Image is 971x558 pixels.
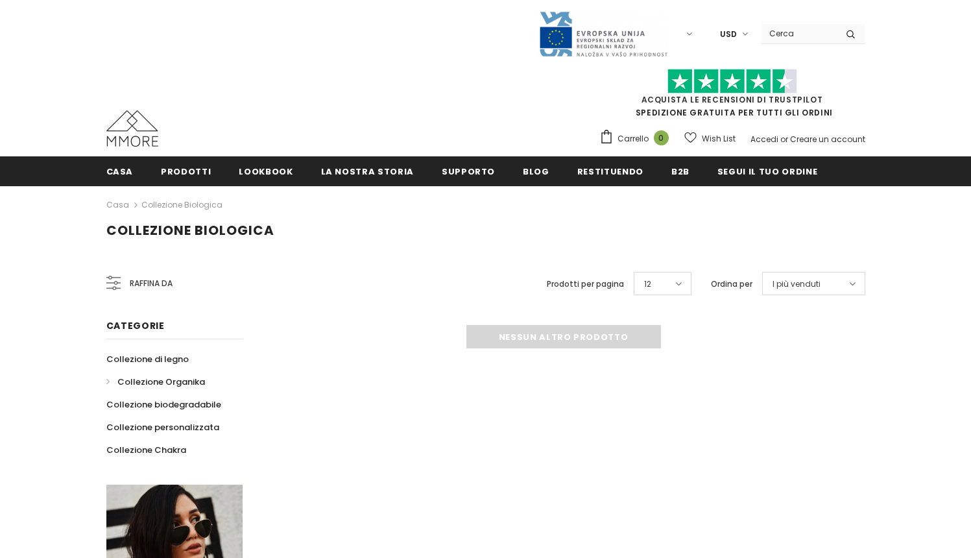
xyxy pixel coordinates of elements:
[106,439,186,461] a: Collezione Chakra
[790,134,865,145] a: Creare un account
[538,28,668,39] a: Javni Razpis
[671,156,689,186] a: B2B
[321,165,414,178] span: La nostra storia
[106,353,189,365] span: Collezione di legno
[654,130,669,145] span: 0
[717,156,817,186] a: Segui il tuo ordine
[671,165,689,178] span: B2B
[106,319,165,332] span: Categorie
[106,416,219,439] a: Collezione personalizzata
[239,165,293,178] span: Lookbook
[239,156,293,186] a: Lookbook
[780,134,788,145] span: or
[617,132,649,145] span: Carrello
[442,156,495,186] a: supporto
[106,221,274,239] span: Collezione biologica
[599,129,675,149] a: Carrello 0
[106,370,205,393] a: Collezione Organika
[711,278,752,291] label: Ordina per
[106,421,219,433] span: Collezione personalizzata
[106,197,129,213] a: Casa
[523,165,549,178] span: Blog
[750,134,778,145] a: Accedi
[161,165,211,178] span: Prodotti
[106,110,158,147] img: Casi MMORE
[761,24,836,43] input: Search Site
[717,165,817,178] span: Segui il tuo ordine
[577,165,643,178] span: Restituendo
[141,199,222,210] a: Collezione biologica
[523,156,549,186] a: Blog
[702,132,736,145] span: Wish List
[720,28,737,41] span: USD
[106,444,186,456] span: Collezione Chakra
[117,376,205,388] span: Collezione Organika
[161,156,211,186] a: Prodotti
[106,398,221,411] span: Collezione biodegradabile
[577,156,643,186] a: Restituendo
[106,348,189,370] a: Collezione di legno
[106,156,134,186] a: Casa
[106,393,221,416] a: Collezione biodegradabile
[538,10,668,58] img: Javni Razpis
[641,94,823,105] a: Acquista le recensioni di TrustPilot
[321,156,414,186] a: La nostra storia
[442,165,495,178] span: supporto
[684,127,736,150] a: Wish List
[644,278,651,291] span: 12
[106,165,134,178] span: Casa
[547,278,624,291] label: Prodotti per pagina
[667,69,797,94] img: Fidati di Pilot Stars
[130,276,173,291] span: Raffina da
[773,278,821,291] span: I più venduti
[599,75,865,118] span: SPEDIZIONE GRATUITA PER TUTTI GLI ORDINI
